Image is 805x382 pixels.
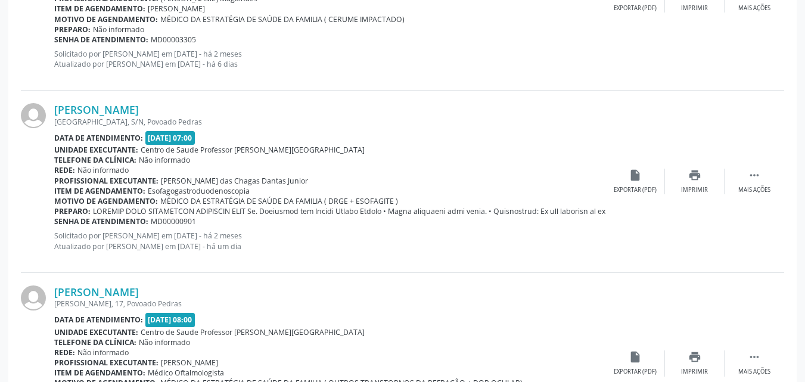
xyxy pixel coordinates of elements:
[21,103,46,128] img: img
[688,169,701,182] i: print
[54,145,138,155] b: Unidade executante:
[77,165,129,175] span: Não informado
[54,231,605,251] p: Solicitado por [PERSON_NAME] em [DATE] - há 2 meses Atualizado por [PERSON_NAME] em [DATE] - há u...
[748,169,761,182] i: 
[629,169,642,182] i: insert_drive_file
[54,347,75,358] b: Rede:
[54,299,605,309] div: [PERSON_NAME], 17, Povoado Pedras
[54,327,138,337] b: Unidade executante:
[54,186,145,196] b: Item de agendamento:
[160,196,398,206] span: MÉDICO DA ESTRATÉGIA DE SAÚDE DA FAMILIA ( DRGE + ESOFAGITE )
[148,4,205,14] span: [PERSON_NAME]
[160,14,405,24] span: MÉDICO DA ESTRATÉGIA DE SAÚDE DA FAMILIA ( CERUME IMPACTADO)
[54,337,136,347] b: Telefone da clínica:
[161,358,218,368] span: [PERSON_NAME]
[681,186,708,194] div: Imprimir
[54,368,145,378] b: Item de agendamento:
[54,206,91,216] b: Preparo:
[688,350,701,364] i: print
[614,4,657,13] div: Exportar (PDF)
[738,4,770,13] div: Mais ações
[54,176,158,186] b: Profissional executante:
[148,186,250,196] span: Esofagogastroduodenoscopia
[148,368,224,378] span: Médico Oftalmologista
[54,24,91,35] b: Preparo:
[139,155,190,165] span: Não informado
[93,24,144,35] span: Não informado
[139,337,190,347] span: Não informado
[681,368,708,376] div: Imprimir
[21,285,46,310] img: img
[681,4,708,13] div: Imprimir
[629,350,642,364] i: insert_drive_file
[54,103,139,116] a: [PERSON_NAME]
[54,216,148,226] b: Senha de atendimento:
[738,186,770,194] div: Mais ações
[54,196,158,206] b: Motivo de agendamento:
[614,368,657,376] div: Exportar (PDF)
[141,145,365,155] span: Centro de Saude Professor [PERSON_NAME][GEOGRAPHIC_DATA]
[54,4,145,14] b: Item de agendamento:
[54,285,139,299] a: [PERSON_NAME]
[54,35,148,45] b: Senha de atendimento:
[77,347,129,358] span: Não informado
[614,186,657,194] div: Exportar (PDF)
[54,49,605,69] p: Solicitado por [PERSON_NAME] em [DATE] - há 2 meses Atualizado por [PERSON_NAME] em [DATE] - há 6...
[748,350,761,364] i: 
[141,327,365,337] span: Centro de Saude Professor [PERSON_NAME][GEOGRAPHIC_DATA]
[54,14,158,24] b: Motivo de agendamento:
[145,131,195,145] span: [DATE] 07:00
[54,155,136,165] b: Telefone da clínica:
[54,117,605,127] div: [GEOGRAPHIC_DATA], S/N, Povoado Pedras
[54,133,143,143] b: Data de atendimento:
[151,216,196,226] span: MD00000901
[54,315,143,325] b: Data de atendimento:
[161,176,308,186] span: [PERSON_NAME] das Chagas Dantas Junior
[738,368,770,376] div: Mais ações
[54,358,158,368] b: Profissional executante:
[145,313,195,327] span: [DATE] 08:00
[54,165,75,175] b: Rede:
[151,35,196,45] span: MD00003305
